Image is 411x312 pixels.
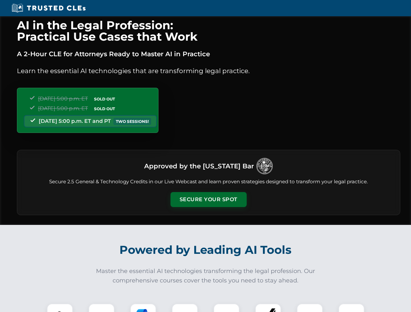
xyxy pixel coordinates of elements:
h1: AI in the Legal Profession: Practical Use Cases that Work [17,19,400,42]
span: SOLD OUT [92,105,117,112]
button: Secure Your Spot [171,192,247,207]
p: A 2-Hour CLE for Attorneys Ready to Master AI in Practice [17,49,400,59]
p: Learn the essential AI technologies that are transforming legal practice. [17,66,400,76]
span: [DATE] 5:00 p.m. ET [38,105,88,111]
p: Secure 2.5 General & Technology Credits in our Live Webcast and learn proven strategies designed ... [25,178,392,186]
h2: Powered by Leading AI Tools [25,239,386,261]
img: Logo [256,158,273,174]
p: Master the essential AI technologies transforming the legal profession. Our comprehensive courses... [92,266,320,285]
h3: Approved by the [US_STATE] Bar [144,160,254,172]
span: SOLD OUT [92,96,117,102]
span: [DATE] 5:00 p.m. ET [38,96,88,102]
img: Trusted CLEs [10,3,88,13]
